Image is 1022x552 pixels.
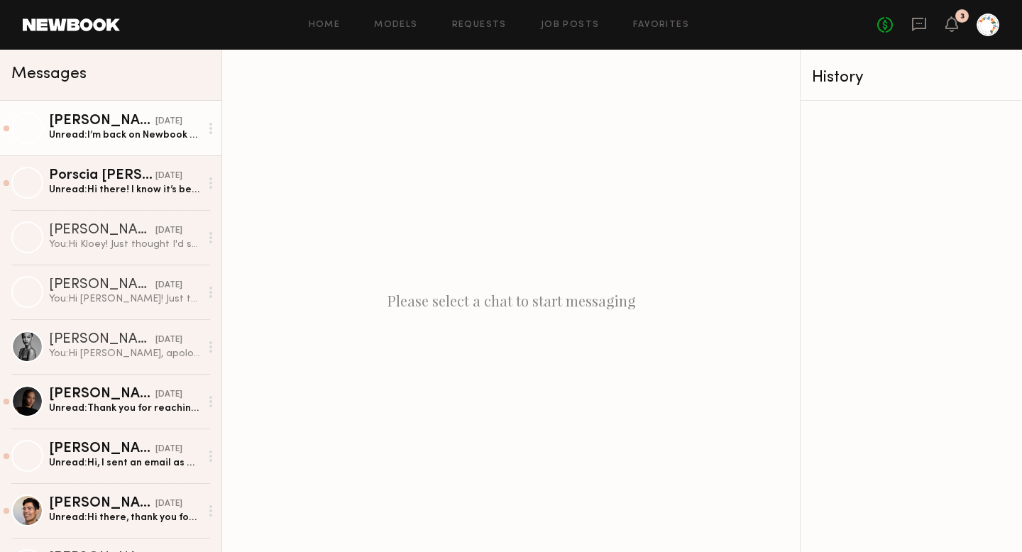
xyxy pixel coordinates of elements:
div: [DATE] [155,115,182,128]
div: Porscia [PERSON_NAME] [49,169,155,183]
div: [DATE] [155,279,182,292]
div: You: Hi Kloey! Just thought I'd send over an update and let you know I'll be sending over talent ... [49,238,200,251]
a: Models [374,21,417,30]
a: Job Posts [541,21,600,30]
div: Unread: Hi there! I know it’s been awhile since we last chatted but, I noticed that [PERSON_NAME]... [49,183,200,197]
div: You: Hi [PERSON_NAME], apologies for the delay! I just returned from a week long OOO. Looks like ... [49,347,200,360]
a: Requests [452,21,507,30]
div: [PERSON_NAME] [49,114,155,128]
div: History [812,70,1011,86]
div: [DATE] [155,333,182,347]
div: [DATE] [155,224,182,238]
div: [DATE] [155,170,182,183]
div: [PERSON_NAME] [49,442,155,456]
div: Please select a chat to start messaging [222,50,800,552]
div: Unread: Thank you for reaching out but I was not available for that date. [49,402,200,415]
div: Unread: Hi there, thank you for thinking of me! I do not accept any jobs in perpetuity unless the... [49,511,200,524]
div: [PERSON_NAME] [49,278,155,292]
div: [DATE] [155,388,182,402]
div: [PERSON_NAME] [49,387,155,402]
div: [PERSON_NAME] [49,497,155,511]
div: [PERSON_NAME] [49,333,155,347]
div: You: Hi [PERSON_NAME]! Just thought I'd send over an update and let you know I'll be sending over... [49,292,200,306]
div: [DATE] [155,497,182,511]
div: [DATE] [155,443,182,456]
a: Favorites [633,21,689,30]
div: Unread: I’m back on Newbook BYW! Please Keep me in mind for any projects 🙏🏾 [49,128,200,142]
div: Unread: Hi, I sent an email as well. Just reaching out because I never received details for [DATE... [49,456,200,470]
span: Messages [11,66,87,82]
a: Home [309,21,341,30]
div: [PERSON_NAME] [49,223,155,238]
div: 3 [960,13,965,21]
